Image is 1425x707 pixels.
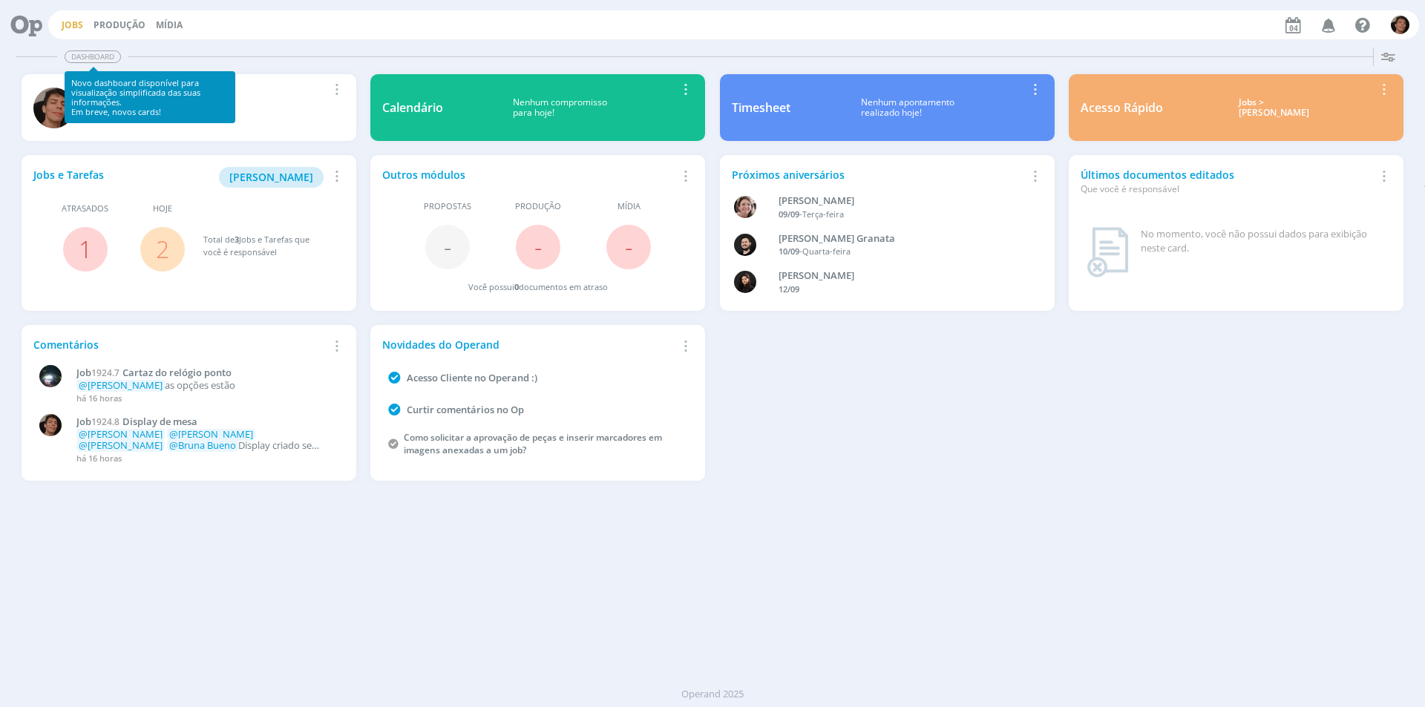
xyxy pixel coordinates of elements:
[91,366,119,379] span: 1924.7
[122,415,197,428] span: Display de mesa
[625,231,632,263] span: -
[382,99,443,116] div: Calendário
[1391,16,1409,34] img: P
[534,231,542,263] span: -
[779,208,1019,221] div: -
[734,234,756,256] img: B
[94,19,145,31] a: Produção
[1141,227,1386,256] div: No momento, você não possui dados para exibição neste card.
[76,416,336,428] a: Job1924.8Display de mesa
[1081,182,1375,196] div: Que você é responsável
[39,365,62,387] img: G
[156,233,169,265] a: 2
[734,271,756,293] img: L
[79,233,92,265] a: 1
[76,429,336,452] p: Display criado se encontra
[468,281,608,294] div: Você possui documentos em atraso
[1174,97,1375,119] div: Jobs > [PERSON_NAME]
[720,74,1055,141] a: TimesheetNenhum apontamentorealizado hoje!
[22,74,356,141] a: P[PERSON_NAME]Sobe Comunicação & Negócios
[732,167,1026,182] div: Próximos aniversários
[617,200,641,213] span: Mídia
[1081,167,1375,196] div: Últimos documentos editados
[79,378,163,392] span: @[PERSON_NAME]
[57,19,88,31] button: Jobs
[62,203,108,215] span: Atrasados
[1390,12,1410,38] button: P
[79,427,163,441] span: @[PERSON_NAME]
[76,380,336,392] p: as opções estão
[734,196,756,218] img: A
[153,203,172,215] span: Hoje
[151,19,187,31] button: Mídia
[514,281,519,292] span: 0
[39,414,62,436] img: P
[76,453,122,464] span: há 16 horas
[76,367,336,379] a: Job1924.7Cartaz do relógio ponto
[65,50,121,63] span: Dashboard
[515,200,561,213] span: Produção
[802,246,851,257] span: Quarta-feira
[779,194,1019,208] div: Aline Beatriz Jackisch
[779,246,799,257] span: 10/09
[790,97,1026,119] div: Nenhum apontamento realizado hoje!
[62,19,83,31] a: Jobs
[33,167,327,188] div: Jobs e Tarefas
[779,269,1019,283] div: Luana da Silva de Andrade
[382,337,676,352] div: Novidades do Operand
[79,438,163,452] span: @[PERSON_NAME]
[76,392,122,404] span: há 16 horas
[779,208,799,220] span: 09/09
[407,371,537,384] a: Acesso Cliente no Operand :)
[732,99,790,116] div: Timesheet
[89,19,150,31] button: Produção
[779,283,799,295] span: 12/09
[1081,99,1163,116] div: Acesso Rápido
[407,403,524,416] a: Curtir comentários no Op
[802,208,844,220] span: Terça-feira
[219,169,324,183] a: [PERSON_NAME]
[33,88,74,128] img: P
[404,431,662,456] a: Como solicitar a aprovação de peças e inserir marcadores em imagens anexadas a um job?
[71,78,229,117] div: Novo dashboard disponível para visualização simplificada das suas informações. Em breve, novos ca...
[229,170,313,184] span: [PERSON_NAME]
[443,97,676,119] div: Nenhum compromisso para hoje!
[424,200,471,213] span: Propostas
[33,337,327,352] div: Comentários
[779,246,1019,258] div: -
[122,366,232,379] span: Cartaz do relógio ponto
[91,415,119,428] span: 1924.8
[235,234,239,245] span: 3
[219,167,324,188] button: [PERSON_NAME]
[203,234,330,258] div: Total de Jobs e Tarefas que você é responsável
[779,231,1019,246] div: Bruno Corralo Granata
[169,438,236,452] span: @Bruna Bueno
[1087,227,1129,277] img: dashboard_not_found.png
[156,19,183,31] a: Mídia
[444,231,451,263] span: -
[169,427,253,441] span: @[PERSON_NAME]
[382,167,676,182] div: Outros módulos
